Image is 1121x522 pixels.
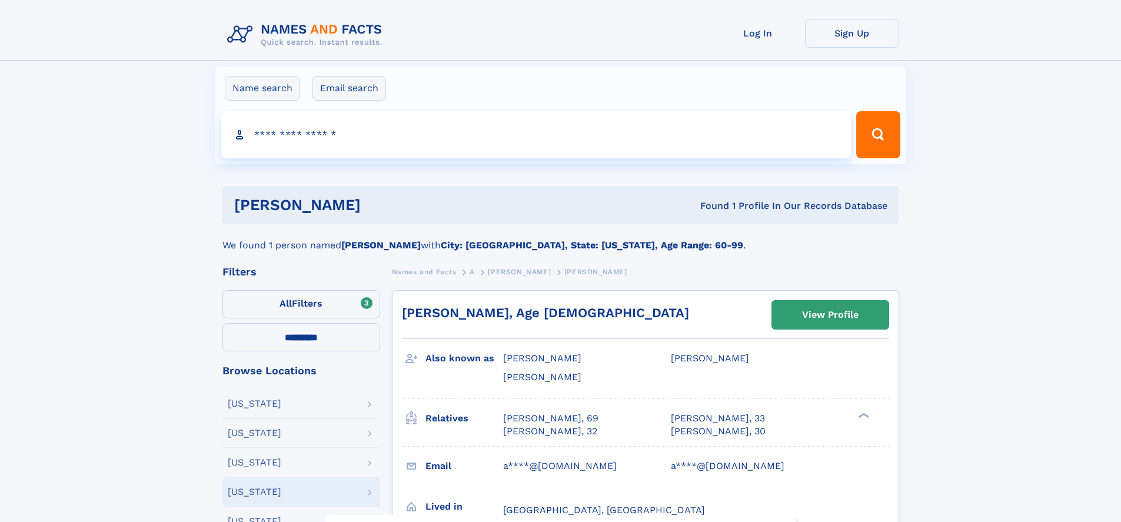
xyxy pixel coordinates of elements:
[470,264,475,279] a: A
[425,408,503,428] h3: Relatives
[503,412,598,425] a: [PERSON_NAME], 69
[221,111,851,158] input: search input
[222,224,899,252] div: We found 1 person named with .
[228,458,281,467] div: [US_STATE]
[856,111,900,158] button: Search Button
[470,268,475,276] span: A
[222,267,380,277] div: Filters
[312,76,386,101] label: Email search
[711,19,805,48] a: Log In
[228,428,281,438] div: [US_STATE]
[280,298,292,309] span: All
[805,19,899,48] a: Sign Up
[503,353,581,364] span: [PERSON_NAME]
[228,487,281,497] div: [US_STATE]
[488,268,551,276] span: [PERSON_NAME]
[856,411,870,419] div: ❯
[222,19,392,51] img: Logo Names and Facts
[671,425,766,438] a: [PERSON_NAME], 30
[402,305,689,320] a: [PERSON_NAME], Age [DEMOGRAPHIC_DATA]
[228,399,281,408] div: [US_STATE]
[425,497,503,517] h3: Lived in
[341,240,421,251] b: [PERSON_NAME]
[530,200,887,212] div: Found 1 Profile In Our Records Database
[671,353,749,364] span: [PERSON_NAME]
[222,365,380,376] div: Browse Locations
[564,268,627,276] span: [PERSON_NAME]
[225,76,300,101] label: Name search
[503,371,581,383] span: [PERSON_NAME]
[772,301,889,329] a: View Profile
[392,264,457,279] a: Names and Facts
[425,348,503,368] h3: Also known as
[222,290,380,318] label: Filters
[441,240,743,251] b: City: [GEOGRAPHIC_DATA], State: [US_STATE], Age Range: 60-99
[488,264,551,279] a: [PERSON_NAME]
[802,301,859,328] div: View Profile
[425,456,503,476] h3: Email
[503,425,597,438] a: [PERSON_NAME], 32
[234,198,531,212] h1: [PERSON_NAME]
[503,504,705,516] span: [GEOGRAPHIC_DATA], [GEOGRAPHIC_DATA]
[671,412,765,425] a: [PERSON_NAME], 33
